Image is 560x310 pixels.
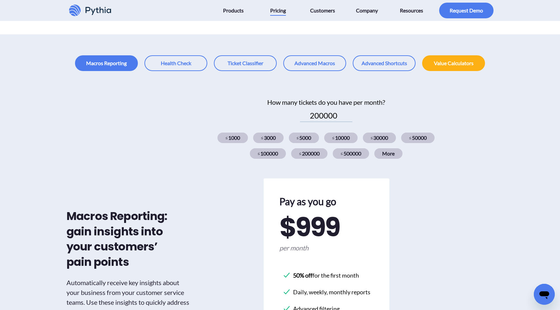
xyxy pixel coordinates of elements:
[333,148,369,159] div: 500000
[341,151,343,156] span: ≤
[289,133,319,143] div: 5000
[279,243,374,253] span: per month
[261,135,263,141] span: ≤
[291,148,327,159] div: 200000
[66,209,171,270] h2: Macros Reporting: gain insights into your customers’ pain points
[409,135,411,141] span: ≤
[297,135,299,141] span: ≤
[371,135,373,141] span: ≤
[534,284,555,305] iframe: Button to launch messaging window
[198,97,454,107] div: How many tickets do you have per month?
[401,133,435,143] div: 50000
[363,133,396,143] div: 30000
[299,151,301,156] span: ≤
[270,5,286,16] span: Pricing
[310,5,335,16] span: Customers
[279,214,340,240] span: $ 999
[223,5,244,16] span: Products
[217,133,248,143] div: 1000
[258,151,260,156] span: ≤
[225,135,228,141] span: ≤
[293,272,312,279] b: 50% off
[332,135,334,141] span: ≤
[279,194,374,209] h2: Pay as you go
[293,271,359,280] div: for the first month
[250,148,286,159] div: 100000
[356,5,378,16] span: Company
[324,133,358,143] div: 10000
[400,5,423,16] span: Resources
[374,148,402,159] div: More
[253,133,284,143] div: 3000
[283,285,370,299] li: Daily, weekly, monthly reports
